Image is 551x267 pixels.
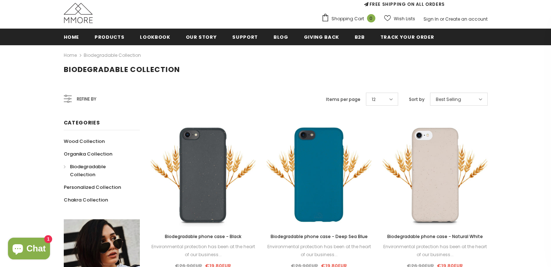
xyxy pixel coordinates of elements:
[232,34,258,41] span: support
[84,52,141,58] a: Biodegradable Collection
[267,243,372,259] div: Environmental protection has been at the heart of our business...
[270,233,367,240] span: Biodegradable phone case - Deep Sea Blue
[6,238,52,261] inbox-online-store-chat: Shopify online store chat
[304,34,339,41] span: Giving back
[64,181,121,194] a: Personalized Collection
[140,34,170,41] span: Lookbook
[64,148,112,160] a: Organika Collection
[64,160,132,181] a: Biodegradable Collection
[64,34,79,41] span: Home
[436,96,461,103] span: Best Selling
[232,29,258,45] a: support
[165,233,241,240] span: Biodegradable phone case - Black
[64,135,105,148] a: Wood Collection
[95,34,124,41] span: Products
[186,34,217,41] span: Our Story
[151,243,256,259] div: Environmental protection has been at the heart of our business...
[384,12,415,25] a: Wish Lists
[394,15,415,22] span: Wish Lists
[367,14,375,22] span: 0
[64,3,93,23] img: MMORE Cases
[77,95,96,103] span: Refine by
[440,16,444,22] span: or
[355,34,365,41] span: B2B
[383,233,488,241] a: Biodegradable phone case - Natural White
[372,96,376,103] span: 12
[380,29,434,45] a: Track your order
[331,15,364,22] span: Shopping Cart
[64,119,100,126] span: Categories
[64,194,108,206] a: Chakra Collection
[64,29,79,45] a: Home
[423,16,439,22] a: Sign In
[445,16,488,22] a: Create an account
[95,29,124,45] a: Products
[64,64,180,75] span: Biodegradable Collection
[64,138,105,145] span: Wood Collection
[409,96,425,103] label: Sort by
[383,243,488,259] div: Environmental protection has been at the heart of our business...
[267,233,372,241] a: Biodegradable phone case - Deep Sea Blue
[387,233,483,240] span: Biodegradable phone case - Natural White
[326,96,360,103] label: Items per page
[186,29,217,45] a: Our Story
[140,29,170,45] a: Lookbook
[151,233,256,241] a: Biodegradable phone case - Black
[380,34,434,41] span: Track your order
[64,151,112,157] span: Organika Collection
[64,196,108,203] span: Chakra Collection
[274,29,288,45] a: Blog
[355,29,365,45] a: B2B
[64,51,77,60] a: Home
[274,34,288,41] span: Blog
[64,184,121,191] span: Personalized Collection
[70,163,106,178] span: Biodegradable Collection
[304,29,339,45] a: Giving back
[321,13,379,24] a: Shopping Cart 0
